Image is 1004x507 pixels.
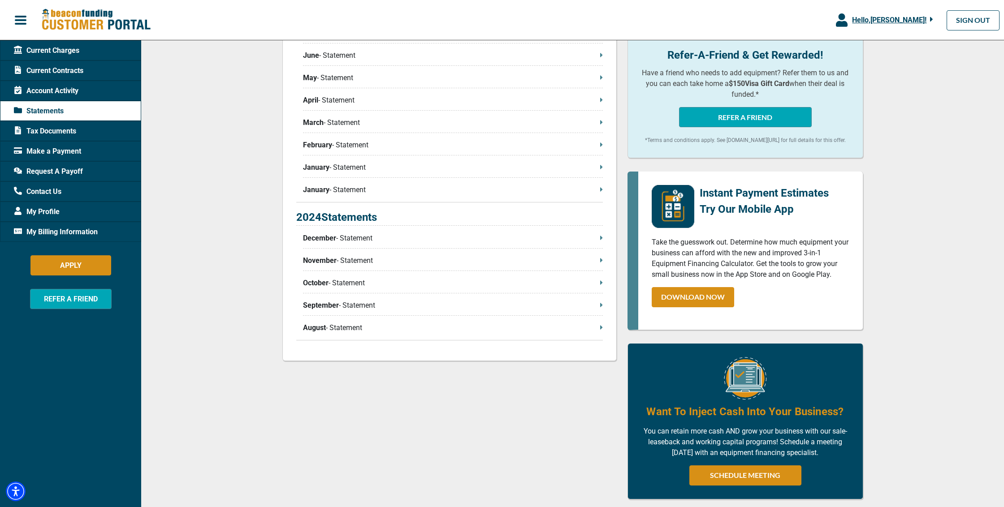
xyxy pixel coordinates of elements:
button: APPLY [30,255,111,275]
div: Accessibility Menu [6,481,26,501]
p: Take the guesswork out. Determine how much equipment your business can afford with the new and im... [652,237,849,280]
p: Try Our Mobile App [700,201,829,217]
p: You can retain more cash AND grow your business with our sale-leaseback and working capital progr... [641,426,849,458]
span: Current Charges [14,45,79,56]
span: My Billing Information [14,227,98,237]
img: Beacon Funding Customer Portal Logo [41,9,151,31]
a: SIGN OUT [947,10,1000,30]
button: REFER A FRIEND [30,289,112,309]
p: Have a friend who needs to add equipment? Refer them to us and you can each take home a when thei... [641,68,849,100]
img: mobile-app-logo.png [652,185,694,228]
span: January [303,185,329,195]
span: Contact Us [14,186,61,197]
span: May [303,73,317,83]
span: Tax Documents [14,126,76,137]
span: Hello, [PERSON_NAME] ! [852,16,926,24]
p: Instant Payment Estimates [700,185,829,201]
span: April [303,95,318,106]
span: December [303,233,336,244]
span: Statements [14,106,64,116]
span: Make a Payment [14,146,81,157]
span: September [303,300,339,311]
a: DOWNLOAD NOW [652,287,734,307]
p: - Statement [303,140,603,150]
span: June [303,50,319,61]
span: Account Activity [14,86,78,96]
img: Equipment Financing Online Image [724,357,766,400]
p: *Terms and conditions apply. See [DOMAIN_NAME][URL] for full details for this offer. [641,136,849,144]
span: November [303,255,337,266]
span: January [303,162,329,173]
h4: Want To Inject Cash Into Your Business? [646,404,844,419]
span: October [303,278,329,288]
b: $150 Visa Gift Card [729,79,789,88]
span: February [303,140,332,150]
p: - Statement [303,278,603,288]
span: August [303,322,326,333]
p: - Statement [303,185,603,195]
p: - Statement [303,95,603,106]
span: Current Contracts [14,65,83,76]
a: SCHEDULE MEETING [689,465,801,486]
p: Refer-A-Friend & Get Rewarded! [641,47,849,63]
p: - Statement [303,162,603,173]
p: - Statement [303,73,603,83]
span: March [303,117,324,128]
span: Request A Payoff [14,166,83,177]
p: - Statement [303,255,603,266]
p: - Statement [303,322,603,333]
p: - Statement [303,117,603,128]
button: REFER A FRIEND [679,107,812,127]
p: - Statement [303,300,603,311]
p: - Statement [303,233,603,244]
p: 2024 Statements [296,209,603,226]
span: My Profile [14,206,60,217]
p: - Statement [303,50,603,61]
